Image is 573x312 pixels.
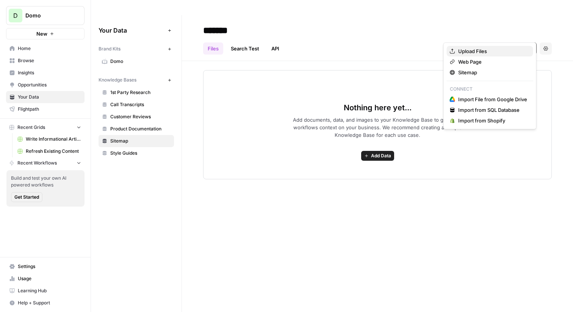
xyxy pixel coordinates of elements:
button: Recent Workflows [6,157,85,169]
a: Flightpath [6,103,85,115]
a: Insights [6,67,85,79]
span: Import from Shopify [458,117,527,124]
a: Browse [6,55,85,67]
span: Usage [18,275,81,282]
span: Refresh Existing Content [26,148,81,155]
a: Write Informational Article [14,133,85,145]
span: Style Guides [110,150,171,157]
span: Customer Reviews [110,113,171,120]
span: Insights [18,69,81,76]
span: Recent Workflows [17,160,57,166]
button: Help + Support [6,297,85,309]
span: Sitemap [458,69,527,76]
span: Upload Files [458,47,527,55]
span: Write Informational Article [26,136,81,143]
span: Build and test your own AI powered workflows [11,175,80,188]
p: Connect [447,84,533,94]
span: New [36,30,47,38]
span: Browse [18,57,81,64]
a: Call Transcripts [99,99,174,111]
span: Home [18,45,81,52]
a: API [267,42,284,55]
span: Sitemap [110,138,171,144]
button: Add Data [361,151,394,161]
span: Help + Support [18,299,81,306]
span: Get Started [14,194,39,201]
a: Refresh Existing Content [14,145,85,157]
span: Your Data [99,26,165,35]
a: Sitemap [99,135,174,147]
button: Workspace: Domo [6,6,85,25]
a: Domo [99,55,174,67]
span: Domo [110,58,171,65]
a: Style Guides [99,147,174,159]
span: Import from SQL Database [458,106,527,114]
span: Your Data [18,94,81,100]
a: Settings [6,260,85,273]
a: Product Documentation [99,123,174,135]
span: Domo [25,12,71,19]
a: Usage [6,273,85,285]
span: Learning Hub [18,287,81,294]
span: Settings [18,263,81,270]
a: Home [6,42,85,55]
span: Flightpath [18,106,81,113]
span: 1st Party Research [110,89,171,96]
div: Add Data [443,42,537,129]
a: Files [203,42,223,55]
a: Customer Reviews [99,111,174,123]
span: Add Data [371,152,391,159]
span: Nothing here yet... [344,102,412,113]
span: Import File from Google Drive [458,96,527,103]
span: Opportunities [18,82,81,88]
span: Recent Grids [17,124,45,131]
span: Add documents, data, and images to your Knowledge Base to give your workflows context on your bus... [280,116,474,139]
span: D [13,11,18,20]
span: Web Page [458,58,527,66]
span: Brand Kits [99,45,121,52]
a: Search Test [226,42,264,55]
a: Your Data [6,91,85,103]
span: Knowledge Bases [99,77,136,83]
a: Opportunities [6,79,85,91]
button: Recent Grids [6,122,85,133]
button: New [6,28,85,39]
a: Learning Hub [6,285,85,297]
button: Get Started [11,192,42,202]
span: Product Documentation [110,125,171,132]
span: Call Transcripts [110,101,171,108]
a: 1st Party Research [99,86,174,99]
